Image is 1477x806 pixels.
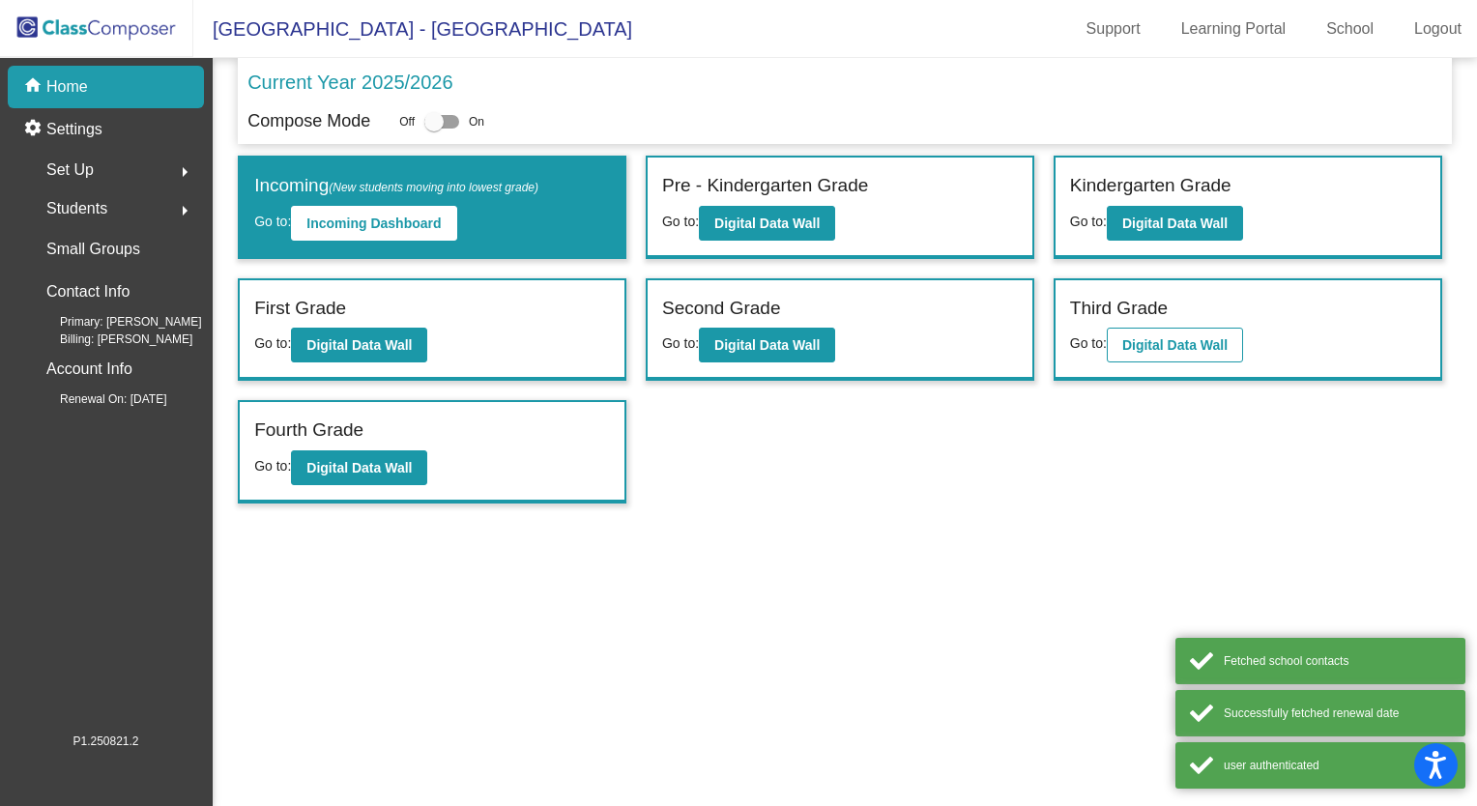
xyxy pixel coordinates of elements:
button: Digital Data Wall [699,328,835,362]
p: Small Groups [46,236,140,263]
b: Digital Data Wall [714,337,820,353]
span: Set Up [46,157,94,184]
b: Digital Data Wall [1122,216,1228,231]
button: Digital Data Wall [699,206,835,241]
label: Pre - Kindergarten Grade [662,172,868,200]
mat-icon: arrow_right [173,199,196,222]
button: Digital Data Wall [291,328,427,362]
span: Go to: [1070,214,1107,229]
span: Renewal On: [DATE] [29,390,166,408]
span: Primary: [PERSON_NAME] [29,313,202,331]
button: Digital Data Wall [1107,328,1243,362]
span: Go to: [1070,335,1107,351]
button: Digital Data Wall [1107,206,1243,241]
a: Support [1071,14,1156,44]
span: Billing: [PERSON_NAME] [29,331,192,348]
div: Fetched school contacts [1224,652,1451,670]
span: Go to: [254,335,291,351]
b: Digital Data Wall [306,337,412,353]
p: Account Info [46,356,132,383]
span: [GEOGRAPHIC_DATA] - [GEOGRAPHIC_DATA] [193,14,632,44]
span: Go to: [254,214,291,229]
b: Incoming Dashboard [306,216,441,231]
span: Go to: [662,335,699,351]
label: Third Grade [1070,295,1168,323]
label: Fourth Grade [254,417,363,445]
b: Digital Data Wall [714,216,820,231]
mat-icon: home [23,75,46,99]
label: First Grade [254,295,346,323]
label: Kindergarten Grade [1070,172,1231,200]
p: Settings [46,118,102,141]
button: Digital Data Wall [291,450,427,485]
b: Digital Data Wall [306,460,412,475]
a: School [1311,14,1389,44]
span: On [469,113,484,130]
span: Off [399,113,415,130]
span: Go to: [254,458,291,474]
div: user authenticated [1224,757,1451,774]
b: Digital Data Wall [1122,337,1228,353]
label: Incoming [254,172,538,200]
p: Compose Mode [247,108,370,134]
mat-icon: settings [23,118,46,141]
a: Learning Portal [1166,14,1302,44]
a: Logout [1399,14,1477,44]
p: Contact Info [46,278,130,305]
label: Second Grade [662,295,781,323]
span: Students [46,195,107,222]
p: Current Year 2025/2026 [247,68,452,97]
p: Home [46,75,88,99]
mat-icon: arrow_right [173,160,196,184]
button: Incoming Dashboard [291,206,456,241]
span: Go to: [662,214,699,229]
span: (New students moving into lowest grade) [329,181,538,194]
div: Successfully fetched renewal date [1224,705,1451,722]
